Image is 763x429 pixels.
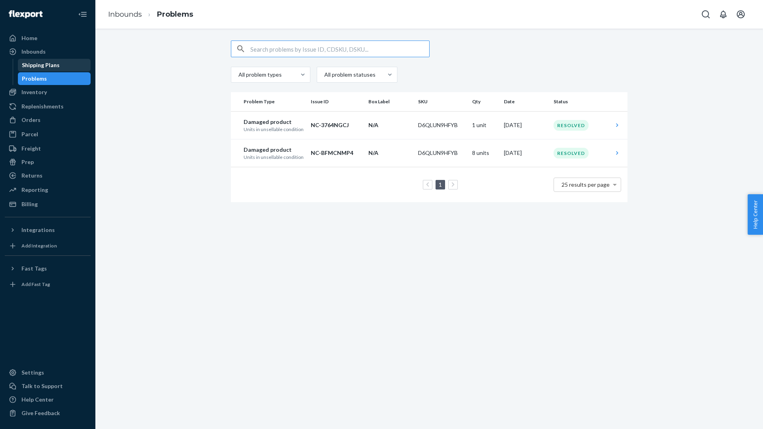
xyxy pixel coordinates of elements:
[748,194,763,235] button: Help Center
[21,242,57,249] div: Add Integration
[5,184,91,196] a: Reporting
[21,34,37,42] div: Home
[21,88,47,96] div: Inventory
[550,92,610,111] th: Status
[18,59,91,71] a: Shipping Plans
[5,156,91,168] a: Prep
[9,10,43,18] img: Flexport logo
[5,142,91,155] a: Freight
[715,6,731,22] button: Open notifications
[469,111,501,139] td: 1 unit
[21,265,47,272] div: Fast Tags
[415,139,469,167] td: D6QLUN9HFYB
[368,121,412,129] p: N/A
[22,61,60,69] div: Shipping Plans
[21,145,41,153] div: Freight
[244,126,304,133] p: Units in unsellable condition
[75,6,91,22] button: Close Navigation
[5,100,91,113] a: Replenishments
[554,120,589,131] div: Resolved
[437,181,443,188] a: Page 1 is your current page
[5,32,91,44] a: Home
[21,226,55,234] div: Integrations
[21,48,46,56] div: Inbounds
[5,169,91,182] a: Returns
[231,92,308,111] th: Problem Type
[5,366,91,379] a: Settings
[469,92,501,111] th: Qty
[5,114,91,126] a: Orders
[21,130,38,138] div: Parcel
[5,198,91,211] a: Billing
[244,154,304,160] p: Units in unsellable condition
[311,149,362,157] p: NC-BFMCNMP4
[698,6,714,22] button: Open Search Box
[108,10,142,19] a: Inbounds
[157,10,193,19] a: Problems
[368,149,412,157] p: N/A
[21,369,44,377] div: Settings
[244,146,304,154] p: Damaged product
[21,172,43,180] div: Returns
[554,148,589,158] div: Resolved
[415,92,469,111] th: SKU
[102,3,199,26] ol: breadcrumbs
[5,278,91,291] a: Add Fast Tag
[21,116,41,124] div: Orders
[5,393,91,406] a: Help Center
[21,186,48,194] div: Reporting
[250,41,429,57] input: Search problems by Issue ID, CDSKU, DSKU...
[501,92,550,111] th: Date
[21,396,54,404] div: Help Center
[308,92,365,111] th: Issue ID
[501,111,550,139] td: [DATE]
[21,200,38,208] div: Billing
[5,240,91,252] a: Add Integration
[21,281,50,288] div: Add Fast Tag
[311,121,362,129] p: NC-3764NGCJ
[562,181,610,188] span: 25 results per page
[5,407,91,419] button: Give Feedback
[22,75,47,83] div: Problems
[18,72,91,85] a: Problems
[21,409,60,417] div: Give Feedback
[415,111,469,139] td: D6QLUN9HFYB
[5,262,91,275] button: Fast Tags
[5,86,91,99] a: Inventory
[21,158,34,166] div: Prep
[5,45,91,58] a: Inbounds
[21,382,63,390] div: Talk to Support
[5,224,91,236] button: Integrations
[733,6,749,22] button: Open account menu
[21,102,64,110] div: Replenishments
[469,139,501,167] td: 8 units
[5,380,91,392] a: Talk to Support
[501,139,550,167] td: [DATE]
[244,118,304,126] p: Damaged product
[365,92,415,111] th: Box Label
[5,128,91,141] a: Parcel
